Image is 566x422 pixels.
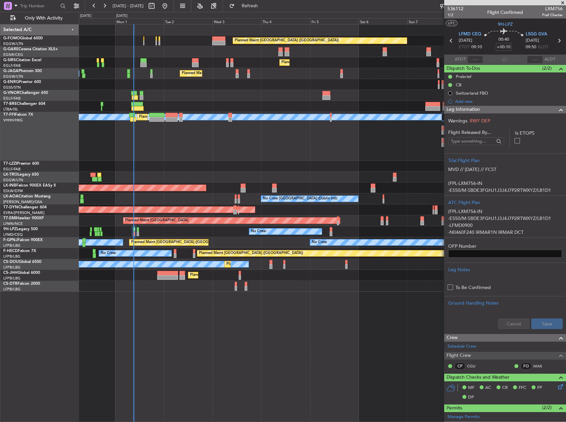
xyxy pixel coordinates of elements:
a: Schedule Crew [448,343,476,350]
div: ATC Flight Plan [448,199,562,206]
p: MVD // [DATE] // FCST [448,166,562,173]
span: FP [537,385,542,391]
span: LX-AOA [3,194,19,198]
input: Type something... [451,136,494,146]
a: EGGW/LTN [3,41,23,46]
a: LFPB/LBG [3,265,21,270]
div: FO [521,362,532,370]
a: LFPB/LBG [3,287,21,292]
a: LX-TROLegacy 650 [3,173,39,177]
div: Sun 31 [67,18,115,24]
div: Mon 1 [115,18,164,24]
a: LFMN/NCE [3,221,23,226]
span: 09:50 [526,44,536,51]
a: T7-EMIHawker 900XP [3,216,44,220]
a: G-ENRGPraetor 600 [3,80,41,84]
div: Planned Maint [GEOGRAPHIC_DATA] ([GEOGRAPHIC_DATA]) [235,36,339,46]
a: CS-DOUGlobal 6500 [3,260,41,264]
a: LX-INBFalcon 900EX EASy II [3,184,56,188]
p: -N0460F240 IRMAR1N IRMAR DCT [PERSON_NAME] KINES2N [448,229,562,243]
div: CP [454,362,465,370]
a: G-JAGAPhenom 300 [3,69,42,73]
label: To Be Confirmed [455,284,491,291]
a: MAX [533,363,548,369]
div: Switzerland FBO [456,90,488,96]
a: T7-BREChallenger 604 [3,102,45,106]
a: LFPB/LBG [3,276,21,281]
input: Trip Number [20,1,58,11]
span: T7-FFI [3,113,15,117]
a: 9H-LPZLegacy 500 [3,227,38,231]
a: G-VNORChallenger 650 [3,91,48,95]
span: CS-JHH [3,271,18,275]
span: AC [485,385,491,391]
span: [DATE] - [DATE] [113,3,144,9]
span: CR [502,385,508,391]
a: EGLF/FAB [3,167,21,172]
span: G-ENRG [3,80,19,84]
span: Pref Charter [542,12,563,18]
a: G-GARECessna Citation XLS+ [3,47,58,51]
span: Only With Activity [17,16,70,21]
a: LTBA/ISL [3,107,18,112]
a: LFPB/LBG [3,243,21,248]
div: Planned Maint [GEOGRAPHIC_DATA] ([GEOGRAPHIC_DATA]) [226,259,331,269]
span: Dispatch Checks and Weather [447,374,509,381]
div: No Crew [312,237,327,247]
span: LSGG GVA [526,31,547,38]
span: 09:10 [471,44,482,51]
span: Crew [447,334,458,342]
a: LX-AOACitation Mustang [3,194,51,198]
div: No Crew [101,248,116,258]
a: T7-DYNChallenger 604 [3,205,47,209]
label: OFP Number [448,243,562,250]
div: Sun 7 [407,18,456,24]
a: VHHH/HKG [3,118,23,123]
span: G-SIRS [3,58,16,62]
a: EGGW/LTN [3,178,23,183]
div: Flight Confirmed [487,9,523,16]
span: T7-LZZI [3,162,17,166]
span: T7-DYN [3,205,18,209]
span: Flight Crew [447,352,471,359]
span: MF [468,385,474,391]
div: No Crew [GEOGRAPHIC_DATA] (Dublin Intl) [263,194,337,204]
a: LFMD/CEQ [3,232,23,237]
label: Is ETOPS [515,130,562,137]
div: Thu 4 [261,18,310,24]
a: T7-LZZIPraetor 600 [3,162,39,166]
button: UTC [446,20,457,26]
a: EGSS/STN [3,85,21,90]
div: Planned Maint [GEOGRAPHIC_DATA] ([GEOGRAPHIC_DATA]) [281,58,386,67]
p: -E550/M-SBDE3FGHJ1J3J4J7P2RTWXYZ/LB1D1 [448,215,562,222]
a: EGGW/LTN [3,74,23,79]
span: Flight Released By... [448,129,504,136]
span: [DATE] [459,37,472,44]
a: EVRA/[PERSON_NAME] [3,210,44,215]
span: ELDT [538,44,548,51]
div: Planned Maint [GEOGRAPHIC_DATA] ([GEOGRAPHIC_DATA]) [190,270,294,280]
div: No Crew [251,227,266,236]
span: Leg Information [447,106,480,113]
span: 9H-LPZ [498,21,513,28]
div: Wed 3 [212,18,261,24]
p: (FPL-LXM756-IN [448,180,562,187]
button: Only With Activity [7,13,72,23]
span: LX-INB [3,184,16,188]
span: FFC [519,385,526,391]
span: T7-BRE [3,102,17,106]
div: Fri 5 [310,18,359,24]
a: Manage Permits [448,414,480,420]
div: Planned Maint [GEOGRAPHIC_DATA] [125,216,188,226]
div: Warnings [444,117,566,124]
span: 9H-LPZ [3,227,17,231]
p: -LFMD0900 [448,222,562,229]
span: G-FOMO [3,36,20,40]
div: CB [456,82,461,88]
a: CGU [467,363,482,369]
span: ALDT [544,56,555,63]
div: Add new [455,99,563,104]
a: LFPB/LBG [3,254,21,259]
a: T7-FFIFalcon 7X [3,113,33,117]
span: F-HECD [3,249,18,253]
